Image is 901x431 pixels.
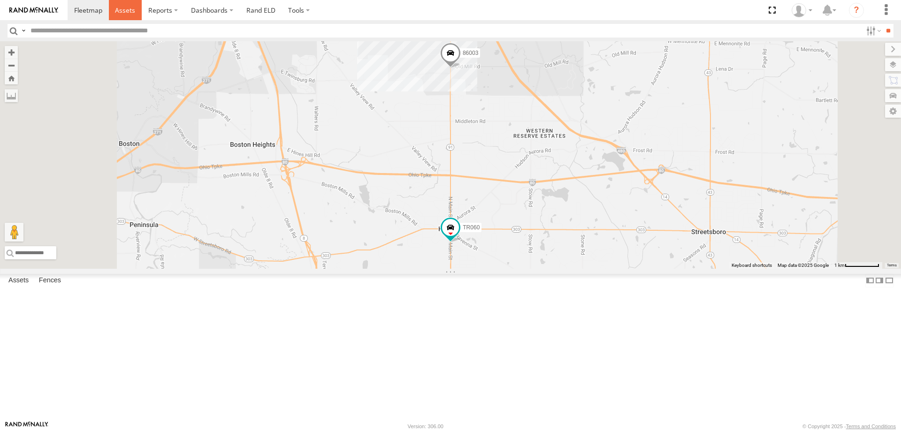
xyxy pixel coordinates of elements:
label: Fences [34,274,66,287]
label: Map Settings [885,105,901,118]
button: Zoom Home [5,72,18,84]
div: Version: 306.00 [408,423,443,429]
span: 86003 [463,50,478,56]
label: Assets [4,274,33,287]
label: Dock Summary Table to the Left [865,274,875,287]
i: ? [849,3,864,18]
button: Zoom in [5,46,18,59]
a: Visit our Website [5,422,48,431]
label: Search Query [20,24,27,38]
a: Terms and Conditions [846,423,896,429]
label: Hide Summary Table [885,274,894,287]
button: Map Scale: 1 km per 70 pixels [832,262,882,269]
button: Drag Pegman onto the map to open Street View [5,223,23,242]
a: Terms (opens in new tab) [887,264,897,267]
button: Keyboard shortcuts [732,262,772,269]
span: 1 km [834,263,845,268]
img: rand-logo.svg [9,7,58,14]
label: Dock Summary Table to the Right [875,274,884,287]
div: George Steele [788,3,816,17]
button: Zoom out [5,59,18,72]
label: Measure [5,89,18,102]
label: Search Filter Options [863,24,883,38]
span: TR060 [463,224,480,231]
div: © Copyright 2025 - [802,423,896,429]
span: Map data ©2025 Google [778,263,829,268]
